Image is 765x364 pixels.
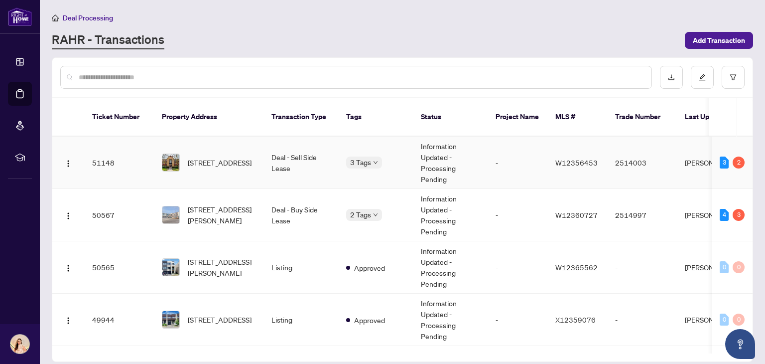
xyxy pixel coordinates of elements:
[8,7,32,26] img: logo
[154,98,263,137] th: Property Address
[725,329,755,359] button: Open asap
[263,189,338,241] td: Deal - Buy Side Lease
[64,264,72,272] img: Logo
[668,74,675,81] span: download
[488,98,547,137] th: Project Name
[733,209,745,221] div: 3
[84,189,154,241] td: 50567
[555,210,598,219] span: W12360727
[413,189,488,241] td: Information Updated - Processing Pending
[547,98,607,137] th: MLS #
[10,335,29,354] img: Profile Icon
[354,262,385,273] span: Approved
[720,157,729,169] div: 3
[84,294,154,346] td: 49944
[64,160,72,168] img: Logo
[677,241,752,294] td: [PERSON_NAME]
[607,137,677,189] td: 2514003
[660,66,683,89] button: download
[413,241,488,294] td: Information Updated - Processing Pending
[488,241,547,294] td: -
[188,204,255,226] span: [STREET_ADDRESS][PERSON_NAME]
[354,315,385,326] span: Approved
[162,259,179,276] img: thumbnail-img
[555,263,598,272] span: W12365562
[52,31,164,49] a: RAHR - Transactions
[413,294,488,346] td: Information Updated - Processing Pending
[488,189,547,241] td: -
[607,241,677,294] td: -
[188,157,252,168] span: [STREET_ADDRESS]
[350,157,371,168] span: 3 Tags
[677,189,752,241] td: [PERSON_NAME]
[350,209,371,220] span: 2 Tags
[685,32,753,49] button: Add Transaction
[84,241,154,294] td: 50565
[338,98,413,137] th: Tags
[691,66,714,89] button: edit
[64,317,72,325] img: Logo
[373,212,378,217] span: down
[693,32,745,48] span: Add Transaction
[555,158,598,167] span: W12356453
[677,294,752,346] td: [PERSON_NAME]
[733,314,745,326] div: 0
[607,98,677,137] th: Trade Number
[373,160,378,165] span: down
[555,315,596,324] span: X12359076
[60,312,76,328] button: Logo
[413,98,488,137] th: Status
[677,137,752,189] td: [PERSON_NAME]
[720,261,729,273] div: 0
[720,314,729,326] div: 0
[677,98,752,137] th: Last Updated By
[720,209,729,221] div: 4
[733,157,745,169] div: 2
[413,137,488,189] td: Information Updated - Processing Pending
[84,137,154,189] td: 51148
[263,241,338,294] td: Listing
[162,206,179,223] img: thumbnail-img
[63,13,113,22] span: Deal Processing
[52,14,59,21] span: home
[733,261,745,273] div: 0
[188,256,255,278] span: [STREET_ADDRESS][PERSON_NAME]
[607,294,677,346] td: -
[699,74,706,81] span: edit
[263,98,338,137] th: Transaction Type
[263,137,338,189] td: Deal - Sell Side Lease
[730,74,737,81] span: filter
[60,207,76,223] button: Logo
[162,311,179,328] img: thumbnail-img
[488,137,547,189] td: -
[263,294,338,346] td: Listing
[607,189,677,241] td: 2514997
[488,294,547,346] td: -
[84,98,154,137] th: Ticket Number
[60,155,76,171] button: Logo
[188,314,252,325] span: [STREET_ADDRESS]
[162,154,179,171] img: thumbnail-img
[60,259,76,275] button: Logo
[64,212,72,220] img: Logo
[722,66,745,89] button: filter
